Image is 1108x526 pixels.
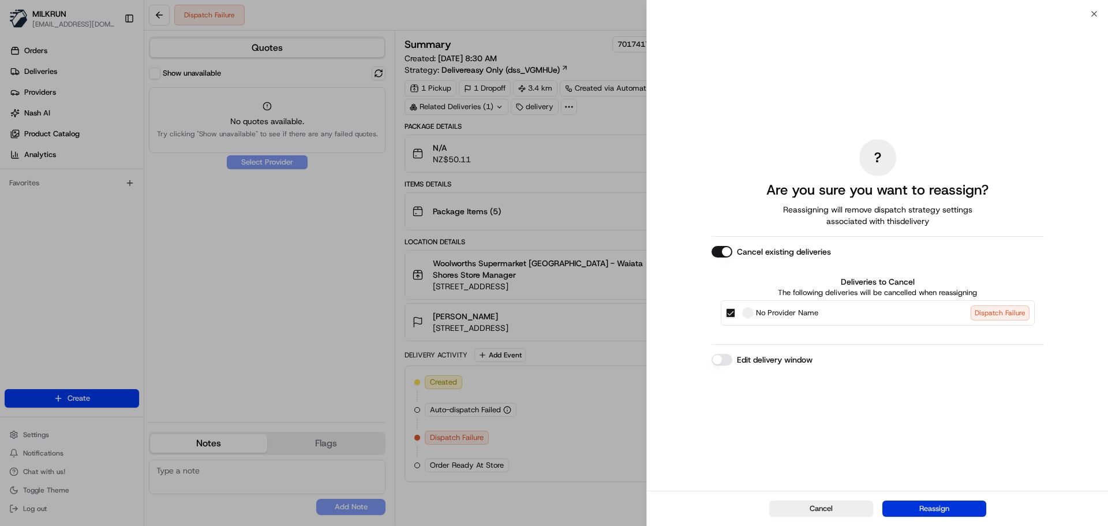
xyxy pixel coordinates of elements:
[721,276,1035,288] label: Deliveries to Cancel
[756,307,818,319] span: No Provider Name
[859,139,896,176] div: ?
[769,501,873,517] button: Cancel
[882,501,986,517] button: Reassign
[737,354,813,365] label: Edit delivery window
[766,181,989,199] h2: Are you sure you want to reassign?
[721,288,1035,298] p: The following deliveries will be cancelled when reassigning
[767,204,989,227] span: Reassigning will remove dispatch strategy settings associated with this delivery
[737,246,831,258] label: Cancel existing deliveries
